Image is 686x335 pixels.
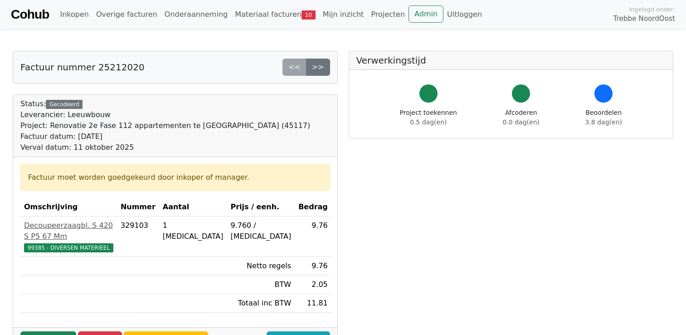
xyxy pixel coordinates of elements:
[319,5,368,24] a: Mijn inzicht
[46,100,83,109] div: Gecodeerd
[409,5,443,23] a: Admin
[92,5,161,24] a: Overige facturen
[24,220,113,242] div: Decoupeerzaagbl. S 420 S P5 67 Mm
[356,55,666,66] h5: Verwerkingstijd
[302,10,316,20] span: 10
[20,109,310,120] div: Leverancier: Leeuwbouw
[117,217,159,257] td: 329103
[56,5,92,24] a: Inkopen
[231,5,319,24] a: Materiaal facturen10
[227,198,295,217] th: Prijs / eenh.
[11,4,49,25] a: Cohub
[20,120,310,131] div: Project: Renovatie 2e Fase 112 appartementen te [GEOGRAPHIC_DATA] (45117)
[306,59,330,76] a: >>
[227,257,295,276] td: Netto regels
[295,198,331,217] th: Bedrag
[20,142,310,153] div: Verval datum: 11 oktober 2025
[295,276,331,294] td: 2.05
[163,220,224,242] div: 1 [MEDICAL_DATA]
[585,118,622,126] span: 3.8 dag(en)
[613,14,675,24] span: Trebbe NoordOost
[227,276,295,294] td: BTW
[503,108,540,127] div: Afcoderen
[159,198,227,217] th: Aantal
[20,198,117,217] th: Omschrijving
[20,99,310,153] div: Status:
[24,243,113,252] span: 99385 - DIVERSEN MATERIEEL
[161,5,231,24] a: Onderaanneming
[28,172,322,183] div: Factuur moet worden goedgekeurd door inkoper of manager.
[20,131,310,142] div: Factuur datum: [DATE]
[117,198,159,217] th: Nummer
[367,5,409,24] a: Projecten
[295,257,331,276] td: 9.76
[400,108,457,127] div: Project toekennen
[295,294,331,313] td: 11.81
[230,220,291,242] div: 9.760 / [MEDICAL_DATA]
[295,217,331,257] td: 9.76
[585,108,622,127] div: Beoordelen
[503,118,540,126] span: 0.0 dag(en)
[24,220,113,253] a: Decoupeerzaagbl. S 420 S P5 67 Mm99385 - DIVERSEN MATERIEEL
[227,294,295,313] td: Totaal inc BTW
[20,62,145,73] h5: Factuur nummer 25212020
[629,5,675,14] span: Ingelogd onder:
[443,5,486,24] a: Uitloggen
[410,118,447,126] span: 0.5 dag(en)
